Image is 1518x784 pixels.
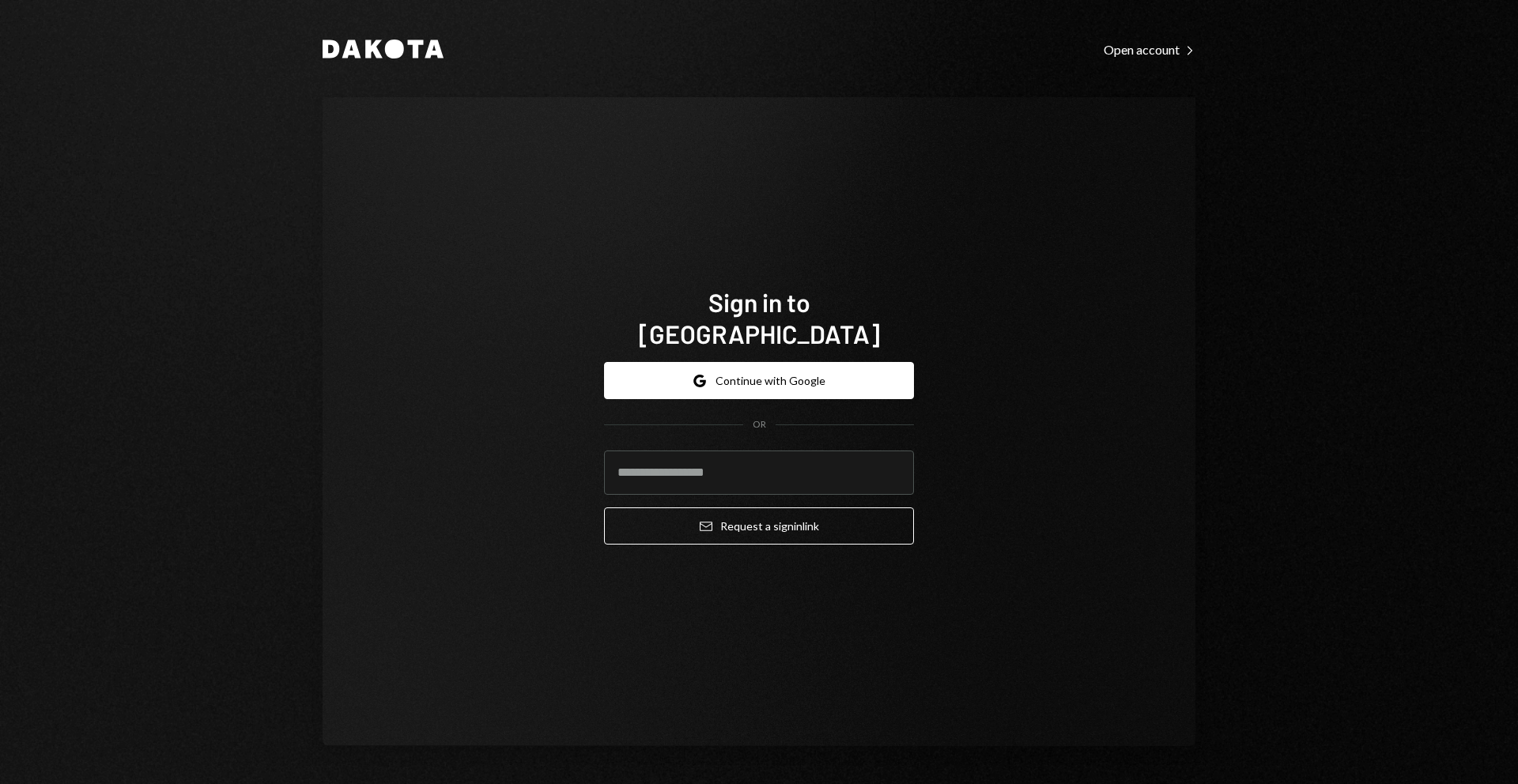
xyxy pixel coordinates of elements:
a: Open account [1104,40,1195,58]
div: Open account [1104,42,1195,58]
button: Continue with Google [604,362,914,399]
button: Request a signinlink [604,507,914,545]
h1: Sign in to [GEOGRAPHIC_DATA] [604,286,914,349]
div: OR [753,418,766,432]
